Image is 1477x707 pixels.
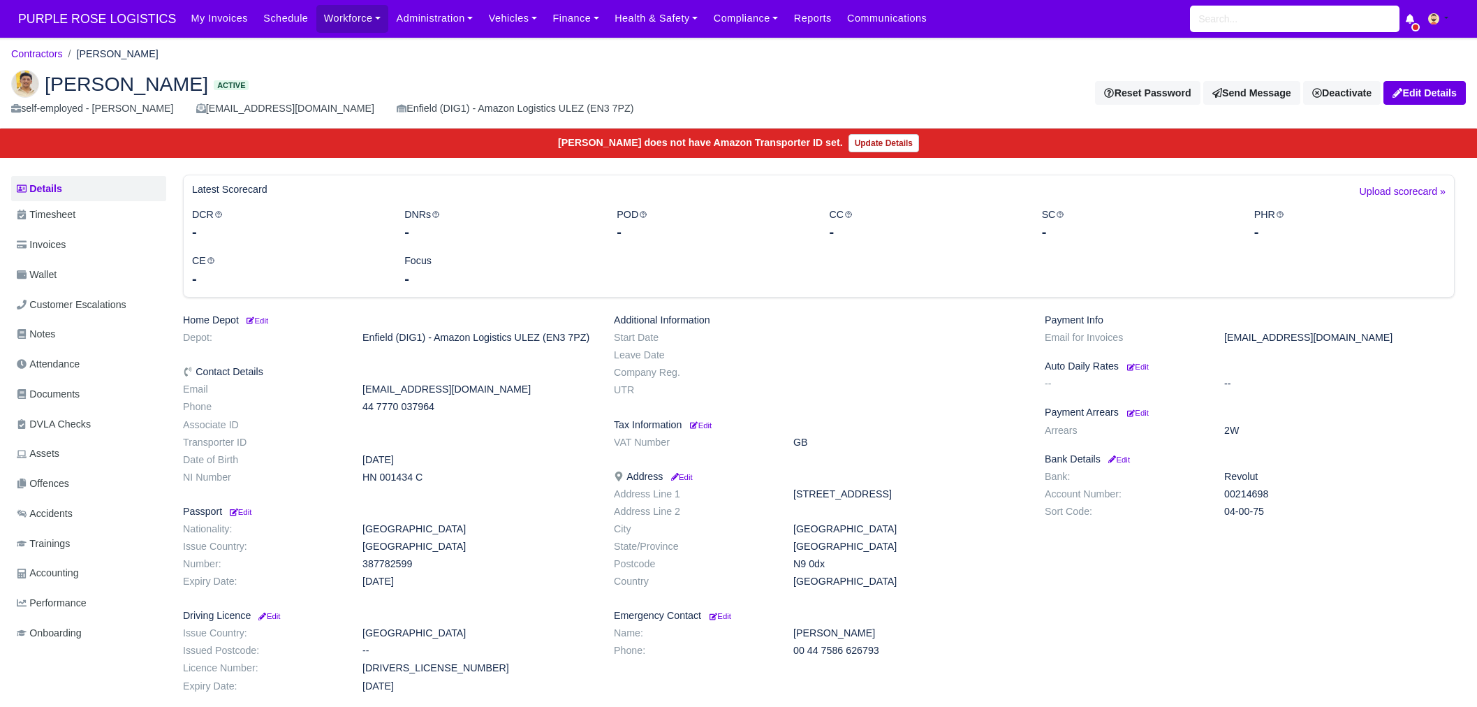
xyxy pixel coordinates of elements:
div: Focus [394,253,606,289]
div: Enfield (DIG1) - Amazon Logistics ULEZ (EN3 7PZ) [397,101,633,117]
div: self-employed - [PERSON_NAME] [11,101,174,117]
a: Wallet [11,261,166,289]
a: Edit [668,471,692,482]
span: [PERSON_NAME] [45,74,208,94]
dt: Address Line 1 [603,488,783,500]
span: Assets [17,446,59,462]
h6: Contact Details [183,366,593,378]
dd: HN 001434 C [352,472,603,483]
a: Assets [11,440,166,467]
a: Workforce [316,5,389,32]
div: - [1254,222,1446,242]
a: Accounting [11,560,166,587]
dt: City [603,523,783,535]
a: Details [11,176,166,202]
dt: Expiry Date: [172,576,352,588]
div: - [829,222,1020,242]
a: Schedule [256,5,316,32]
div: YORDAN STEFANOV BELCHEV [1,59,1476,129]
h6: Address [614,471,1024,483]
dd: 2W [1214,425,1465,437]
div: CC [818,207,1031,242]
h6: Additional Information [614,314,1024,326]
a: Notes [11,321,166,348]
dt: Account Number: [1034,488,1214,500]
h6: Tax Information [614,419,1024,431]
dt: Email [172,384,352,395]
a: Health & Safety [607,5,706,32]
div: DNRs [394,207,606,242]
dd: [GEOGRAPHIC_DATA] [352,627,603,639]
span: PURPLE ROSE LOGISTICS [11,5,183,33]
a: Edit [687,419,712,430]
span: Documents [17,386,80,402]
a: Edit [1124,407,1149,418]
div: - [1042,222,1233,242]
span: Invoices [17,237,66,253]
dd: [GEOGRAPHIC_DATA] [783,576,1034,588]
small: Edit [244,316,268,325]
dt: Company Reg. [603,367,783,379]
a: Communications [839,5,935,32]
a: Edit [1124,360,1149,372]
dt: Issue Country: [172,541,352,553]
dt: Bank: [1034,471,1214,483]
dd: 387782599 [352,558,603,570]
a: Invoices [11,231,166,258]
dd: Enfield (DIG1) - Amazon Logistics ULEZ (EN3 7PZ) [352,332,603,344]
a: Update Details [848,134,919,152]
dd: 00 44 7586 626793 [783,645,1034,657]
small: Edit [228,508,251,516]
a: My Invoices [183,5,256,32]
dt: Issued Postcode: [172,645,352,657]
h6: Driving Licence [183,610,593,622]
dt: UTR [603,384,783,396]
div: - [404,269,596,289]
small: Edit [710,612,731,620]
span: Offences [17,476,69,492]
button: Reset Password [1095,81,1200,105]
div: - [192,269,383,289]
span: DVLA Checks [17,416,91,432]
dd: [DATE] [352,576,603,588]
span: Wallet [17,267,57,283]
dt: Name: [603,627,783,639]
dt: Date of Birth [172,454,352,466]
a: Vehicles [481,5,545,32]
a: Send Message [1203,81,1300,105]
h6: Payment Info [1045,314,1455,326]
small: Edit [1106,455,1130,464]
h6: Emergency Contact [614,610,1024,622]
a: Accidents [11,500,166,527]
a: Edit [244,314,268,326]
dd: [EMAIL_ADDRESS][DOMAIN_NAME] [1214,332,1465,344]
dt: Issue Country: [172,627,352,639]
dt: Country [603,576,783,588]
small: Edit [690,421,712,430]
dd: Revolut [1214,471,1465,483]
span: Performance [17,595,87,611]
dt: Start Date [603,332,783,344]
dd: [GEOGRAPHIC_DATA] [352,523,603,535]
dd: [EMAIL_ADDRESS][DOMAIN_NAME] [352,384,603,395]
small: Edit [1127,363,1149,371]
dt: Nationality: [172,523,352,535]
dd: [PERSON_NAME] [783,627,1034,639]
span: Trainings [17,536,70,552]
h6: Bank Details [1045,453,1455,465]
dd: [STREET_ADDRESS] [783,488,1034,500]
span: Attendance [17,356,80,372]
span: Notes [17,326,55,342]
h6: Latest Scorecard [192,184,267,196]
a: Edit [707,610,731,621]
dt: Expiry Date: [172,680,352,692]
a: Onboarding [11,620,166,647]
dd: [DATE] [352,680,603,692]
dt: Arrears [1034,425,1214,437]
a: Customer Escalations [11,291,166,319]
dd: [GEOGRAPHIC_DATA] [783,541,1034,553]
dt: Sort Code: [1034,506,1214,518]
dt: Licence Number: [172,662,352,674]
a: Reports [786,5,839,32]
dd: -- [1214,378,1465,390]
